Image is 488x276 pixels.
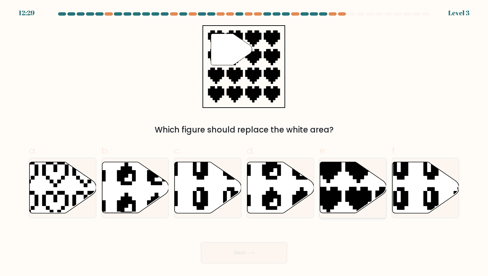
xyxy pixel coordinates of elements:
span: a. [29,144,37,157]
span: e. [319,144,327,157]
span: f. [392,144,396,157]
div: Which figure should replace the white area? [33,124,455,136]
div: 12:29 [19,8,35,18]
div: Level 3 [448,8,469,18]
span: b. [102,144,110,157]
span: d. [247,144,255,157]
button: Next [201,242,287,263]
g: " [211,34,252,65]
span: c. [174,144,181,157]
